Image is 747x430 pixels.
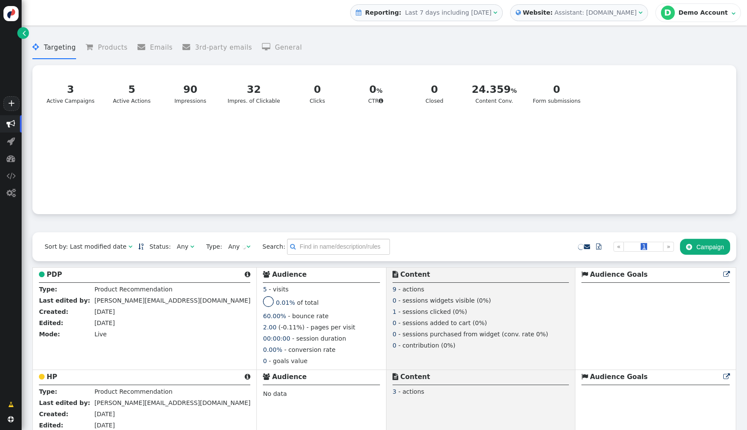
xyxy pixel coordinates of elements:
[398,388,424,395] span: - actions
[398,331,548,338] span: - sessions purchased from widget (conv. rate 0%)
[7,137,15,145] span: 
[590,271,648,278] b: Audience Goals
[94,411,115,417] span: [DATE]
[581,373,588,380] span: 
[354,82,397,97] div: 0
[256,243,285,250] span: Search:
[723,373,730,380] span: 
[288,313,329,319] span: - bounce rate
[242,245,246,250] img: loading.gif
[290,77,344,111] a: 0Clicks
[6,120,15,128] span: 
[296,82,339,97] div: 0
[137,36,173,59] li: Emails
[398,297,491,304] span: - sessions widgets visible (0%)
[245,373,250,380] span: 
[2,397,20,412] a: 
[111,82,153,105] div: Active Actions
[533,82,580,97] div: 0
[246,243,250,250] span: 
[22,28,26,38] span: 
[516,8,521,17] span: 
[398,308,467,315] span: - sessions clicked (0%)
[263,357,267,364] span: 0
[39,271,45,278] span: 
[731,10,735,16] span: 
[47,82,95,105] div: Active Campaigns
[287,239,390,254] input: Find in name/description/rules
[263,373,270,380] span: 
[292,335,346,342] span: - session duration
[393,331,396,338] span: 0
[263,313,286,319] span: 60.00%
[262,36,302,59] li: General
[493,9,497,16] span: 
[169,82,212,97] div: 90
[263,390,287,397] span: No data
[39,373,45,380] span: 
[94,331,107,338] span: Live
[32,43,44,51] span: 
[8,400,14,409] span: 
[138,243,144,250] a: 
[641,243,647,250] span: 1
[398,319,487,326] span: - sessions added to cart (0%)
[47,271,62,278] b: PDP
[584,243,590,250] span: 
[228,242,240,251] div: Any
[263,324,276,331] span: 2.00
[3,96,19,111] a: +
[8,416,14,422] span: 
[222,77,285,111] a: 32Impres. of Clickable
[581,271,588,278] span: 
[393,297,396,304] span: 0
[6,189,16,197] span: 
[363,9,403,16] b: Reporting:
[393,319,396,326] span: 0
[661,6,675,19] div: D
[262,43,275,51] span: 
[408,77,461,111] a: 0Closed
[413,82,456,97] div: 0
[393,271,398,278] span: 
[590,373,648,381] b: Audience Goals
[94,388,172,395] span: Product Recommendation
[276,299,295,306] span: 0.01%
[555,8,637,17] div: Assistant: [DOMAIN_NAME]
[590,239,607,254] a: 
[39,297,90,304] b: Last edited by:
[393,342,396,349] span: 0
[263,335,290,342] span: 00:00:00
[466,77,522,111] a: 24.359Content Conv.
[263,346,282,353] span: 0.00%
[228,82,280,105] div: Impres. of Clickable
[3,6,19,21] img: logo-icon.svg
[182,36,252,59] li: 3rd-party emails
[137,43,150,51] span: 
[94,399,250,406] span: [PERSON_NAME][EMAIL_ADDRESS][DOMAIN_NAME]
[39,399,90,406] b: Last edited by:
[144,242,171,251] span: Status:
[405,9,492,16] span: Last 7 days including [DATE]
[527,77,586,111] a: 0Form submissions
[393,286,396,293] span: 9
[596,243,601,250] span: 
[138,243,144,250] span: Sorted in descending order
[400,373,430,381] b: Content
[105,77,158,111] a: 5Active Actions
[272,373,306,381] b: Audience
[39,308,68,315] b: Created:
[723,271,730,278] a: 
[94,308,115,315] span: [DATE]
[413,82,456,105] div: Closed
[356,9,361,16] span: 
[86,43,98,51] span: 
[39,286,57,293] b: Type:
[39,388,57,395] b: Type:
[164,77,217,111] a: 90Impressions
[472,82,517,105] div: Content Conv.
[228,82,280,97] div: 32
[269,357,307,364] span: - goals value
[472,82,517,97] div: 24.359
[398,286,424,293] span: - actions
